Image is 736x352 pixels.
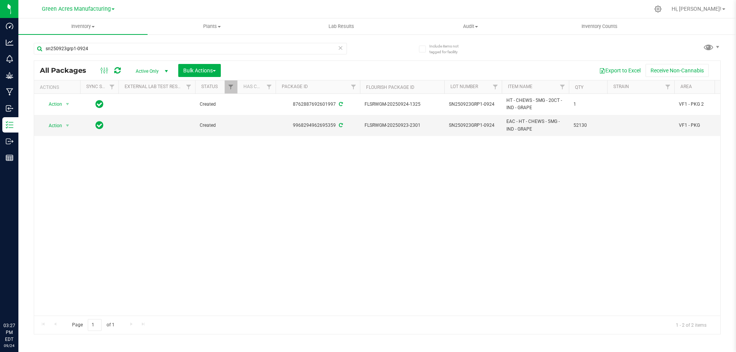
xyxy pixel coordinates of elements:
a: Plants [148,18,277,34]
span: Lab Results [318,23,365,30]
span: Audit [406,23,535,30]
span: select [63,120,72,131]
span: In Sync [95,120,103,131]
a: Status [201,84,218,89]
span: VF1 - PKG 2 [679,101,727,108]
span: Created [200,122,233,129]
input: 1 [88,319,102,331]
span: All Packages [40,66,94,75]
a: External Lab Test Result [125,84,185,89]
div: Manage settings [653,5,663,13]
span: Inventory [18,23,148,30]
span: Green Acres Manufacturing [42,6,111,12]
a: Inventory [18,18,148,34]
a: Qty [575,85,583,90]
inline-svg: Reports [6,154,13,162]
div: 9968294962695359 [274,122,361,129]
inline-svg: Dashboard [6,22,13,30]
iframe: Resource center [8,291,31,314]
a: Filter [106,80,118,93]
span: Inventory Counts [571,23,628,30]
inline-svg: Inbound [6,105,13,112]
span: Action [42,99,62,110]
span: 52130 [573,122,603,129]
a: Audit [406,18,535,34]
a: Lab Results [277,18,406,34]
inline-svg: Monitoring [6,55,13,63]
span: Created [200,101,233,108]
span: Include items not tagged for facility [429,43,468,55]
span: Sync from Compliance System [338,123,343,128]
input: Search Package ID, Item Name, SKU, Lot or Part Number... [34,43,347,54]
a: Filter [225,80,237,93]
p: 09/24 [3,343,15,349]
div: 8762887692601997 [274,101,361,108]
span: 1 [573,101,603,108]
span: Bulk Actions [183,67,216,74]
button: Bulk Actions [178,64,221,77]
span: Sync from Compliance System [338,102,343,107]
a: Filter [347,80,360,93]
span: Action [42,120,62,131]
span: In Sync [95,99,103,110]
span: SN250923GRP1-0924 [449,101,497,108]
div: Actions [40,85,77,90]
span: Clear [338,43,343,53]
a: Filter [556,80,569,93]
a: Filter [182,80,195,93]
a: Strain [613,84,629,89]
inline-svg: Grow [6,72,13,79]
a: Filter [662,80,674,93]
a: Package ID [282,84,308,89]
p: 03:27 PM EDT [3,322,15,343]
a: Item Name [508,84,532,89]
span: HT - CHEWS - 5MG - 20CT - IND - GRAPE [506,97,564,111]
span: SN250923GRP1-0924 [449,122,497,129]
a: Inventory Counts [535,18,664,34]
inline-svg: Outbound [6,138,13,145]
button: Receive Non-Cannabis [646,64,709,77]
a: Filter [263,80,276,93]
span: FLSRWGM-20250924-1325 [365,101,440,108]
inline-svg: Manufacturing [6,88,13,96]
span: EAC - HT - CHEWS - 5MG - IND - GRAPE [506,118,564,133]
a: Filter [489,80,502,93]
span: Plants [148,23,276,30]
a: Sync Status [86,84,116,89]
span: select [63,99,72,110]
th: Has COA [237,80,276,94]
span: Page of 1 [66,319,121,331]
inline-svg: Analytics [6,39,13,46]
span: VF1 - PKG [679,122,727,129]
button: Export to Excel [594,64,646,77]
inline-svg: Inventory [6,121,13,129]
a: Area [680,84,692,89]
a: Flourish Package ID [366,85,414,90]
span: FLSRWGM-20250923-2301 [365,122,440,129]
span: Hi, [PERSON_NAME]! [672,6,721,12]
a: Lot Number [450,84,478,89]
span: 1 - 2 of 2 items [670,319,713,331]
